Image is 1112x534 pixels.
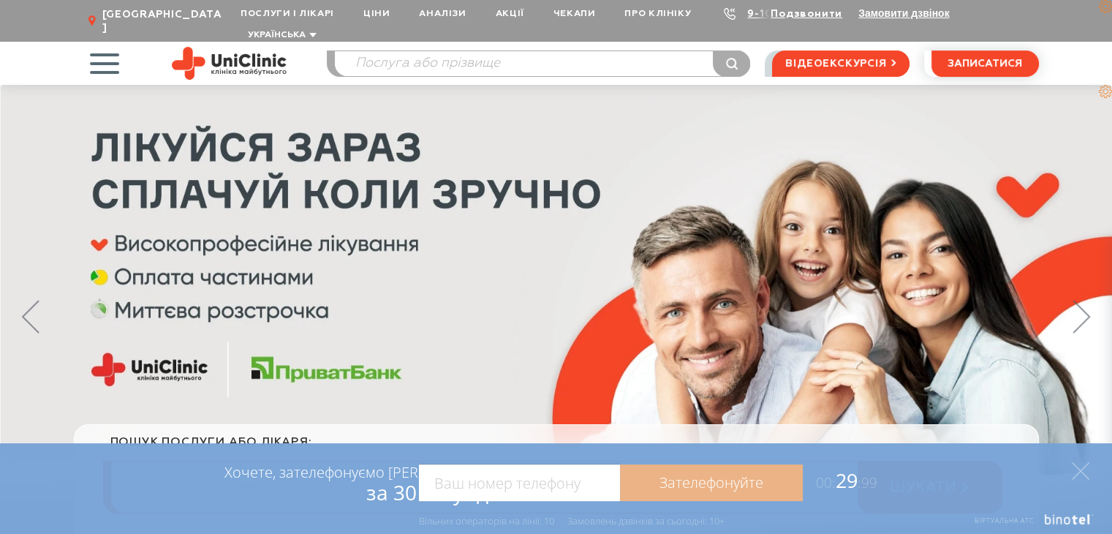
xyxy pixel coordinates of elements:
span: 00: [816,473,836,492]
span: Віртуальна АТС [975,516,1035,525]
a: Подзвонити [771,9,842,19]
a: Зателефонуйте [620,465,803,501]
span: :99 [858,473,877,492]
button: Українська [244,30,317,41]
span: [GEOGRAPHIC_DATA] [102,8,226,34]
img: Uniclinic [172,47,287,80]
span: за 30 секунд? [366,478,497,506]
a: 9-103 [747,9,779,19]
span: записатися [948,59,1022,69]
input: Ваш номер телефону [419,465,620,501]
div: Хочете, зателефонуємо [PERSON_NAME] [224,463,497,504]
div: Вільних операторів на лінії: 10 Замовлень дзвінків за сьогодні: 10+ [419,515,725,527]
button: записатися [931,50,1039,77]
a: Віртуальна АТС [958,514,1094,534]
button: Замовити дзвінок [858,7,949,19]
input: Послуга або прізвище [335,51,750,76]
span: Українська [248,31,306,40]
div: пошук послуги або лікаря: [110,435,1002,461]
span: 29 [803,467,877,494]
a: відеоекскурсія [772,50,909,77]
span: відеоекскурсія [785,51,886,76]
